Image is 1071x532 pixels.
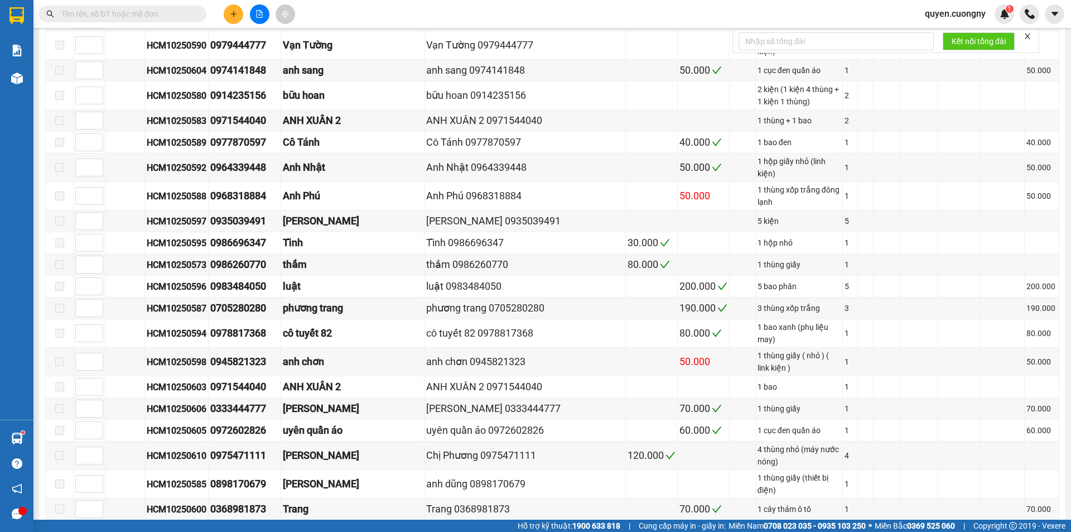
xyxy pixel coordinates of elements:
td: VƯƠNG THU [281,210,424,232]
div: 1 [845,136,856,148]
td: HCM10250580 [145,82,209,110]
div: 0971544040 [210,379,279,395]
div: 60.000 [679,423,727,438]
div: HCM10250600 [147,502,206,516]
div: 1 [845,237,856,249]
div: 1 cây thảm ô tô [758,503,841,515]
td: anh chơn [281,348,424,376]
div: 190.000 [1026,302,1057,314]
td: Trang [281,499,424,520]
td: 0914235156 [209,82,281,110]
td: Cô Tánh [281,132,424,154]
div: 1 [845,64,856,76]
td: HCM10250603 [145,376,209,398]
td: HCM10250587 [145,298,209,319]
div: 1 thùng giấy [758,258,841,271]
strong: 0369 525 060 [907,521,955,530]
div: HCM10250590 [147,39,206,52]
div: HCM10250604 [147,64,206,78]
td: HCM10250592 [145,154,209,182]
td: HCM10250597 [145,210,209,232]
div: 2 [845,89,856,102]
div: 40.000 [679,135,727,150]
div: cô tuyết 82 [283,325,422,341]
div: [PERSON_NAME] [283,401,422,416]
td: HCM10250583 [145,110,209,132]
div: HCM10250597 [147,214,206,228]
img: logo-vxr [9,7,24,24]
div: 0898170679 [210,476,279,492]
td: HCM10250610 [145,442,209,470]
div: 70.000 [1026,503,1057,515]
div: Cô Tánh 0977870597 [426,135,624,150]
span: check [660,238,670,248]
img: warehouse-icon [11,433,23,444]
div: 0975471111 [210,448,279,463]
div: uyên quần áo [283,423,422,438]
div: [PERSON_NAME] 0333444777 [426,401,624,416]
span: Miền Nam [729,520,866,532]
td: 0979444777 [209,31,281,60]
div: 50.000 [1026,356,1057,368]
span: aim [281,10,289,18]
div: thắm [283,257,422,272]
td: ANH XUÂN 2 [281,376,424,398]
td: HCM10250573 [145,254,209,276]
sup: 1 [1006,5,1014,13]
div: 1 bao [758,381,841,393]
span: quyen.cuongny [916,7,995,21]
td: HCM10250594 [145,319,209,348]
div: VP Ea H`leo [9,9,88,36]
div: HCM10250594 [147,327,206,341]
span: | [963,520,965,532]
span: Kết nối tổng đài [952,35,1006,47]
td: Anh Nhật [281,154,424,182]
div: 1 thùng + 1 bao [758,114,841,127]
input: Tìm tên, số ĐT hoặc mã đơn [61,8,193,20]
td: 0705280280 [209,298,281,319]
td: HCM10250605 [145,420,209,442]
td: HCM10250598 [145,348,209,376]
div: 200.000 [679,279,727,294]
span: check [712,162,722,172]
div: 200.000 [1026,280,1057,293]
div: 1 [845,258,856,271]
span: Cung cấp máy in - giấy in: [639,520,726,532]
div: HCM10250592 [147,161,206,175]
div: 0337544363 [9,36,88,52]
td: ANH XUÂN 2 [281,110,424,132]
div: Cô Tánh [283,135,422,150]
div: 4 thùng nhỏ (máy nước nóng) [758,443,841,468]
div: anh sang 0974141848 [426,63,624,78]
div: 1 thùng giấy ( nhỏ ) ( link kiện ) [758,349,841,374]
div: 30.000 [628,235,676,251]
img: phone-icon [1025,9,1035,19]
span: notification [12,483,22,494]
div: 0817026575 [95,50,173,65]
span: plus [230,10,238,18]
div: 190.000 [679,300,727,316]
div: 0945821323 [210,354,279,370]
td: 0971544040 [209,376,281,398]
div: 1 bao đen [758,136,841,148]
span: message [12,509,22,519]
span: check [717,303,727,313]
td: 0978817368 [209,319,281,348]
td: 0368981873 [209,499,281,520]
input: Nhập số tổng đài [739,32,934,50]
div: [PERSON_NAME] [283,213,422,229]
td: HCM10250604 [145,60,209,82]
div: An [95,36,173,50]
div: 0986260770 [210,257,279,272]
div: HCM10250606 [147,402,206,416]
div: 0978817368 [210,325,279,341]
div: 1 cục đen quần áo [758,64,841,76]
td: 0974141848 [209,60,281,82]
div: Anh Nhật [283,160,422,175]
div: cô tuyết 82 0978817368 [426,325,624,341]
button: Kết nối tổng đài [943,32,1015,50]
div: 2 [845,114,856,127]
span: check [660,260,670,270]
div: 1 [845,478,856,490]
td: anh dũng [281,470,424,499]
